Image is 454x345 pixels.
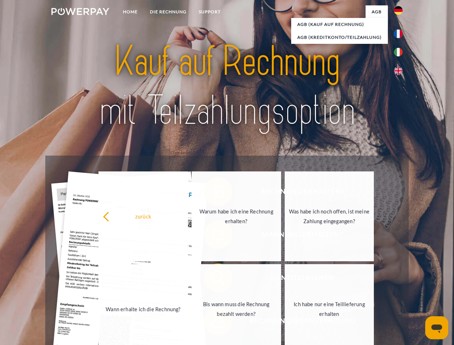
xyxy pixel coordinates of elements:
a: Home [117,5,144,18]
img: en [394,66,403,75]
img: it [394,48,403,56]
img: title-powerpay_de.svg [69,34,385,138]
iframe: Schaltfläche zum Öffnen des Messaging-Fensters [425,316,448,339]
a: AGB (Kreditkonto/Teilzahlung) [291,31,388,44]
img: logo-powerpay-white.svg [51,8,109,15]
img: de [394,6,403,15]
a: AGB (Kauf auf Rechnung) [291,18,388,31]
div: Warum habe ich eine Rechnung erhalten? [196,207,277,226]
div: Bis wann muss die Rechnung bezahlt werden? [196,299,277,319]
a: agb [366,5,388,18]
div: Was habe ich noch offen, ist meine Zahlung eingegangen? [289,207,370,226]
div: Ich habe nur eine Teillieferung erhalten [289,299,370,319]
a: SUPPORT [193,5,227,18]
a: DIE RECHNUNG [144,5,193,18]
img: fr [394,29,403,38]
div: Wann erhalte ich die Rechnung? [103,304,184,314]
div: zurück [103,211,184,221]
a: Was habe ich noch offen, ist meine Zahlung eingegangen? [285,171,374,261]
